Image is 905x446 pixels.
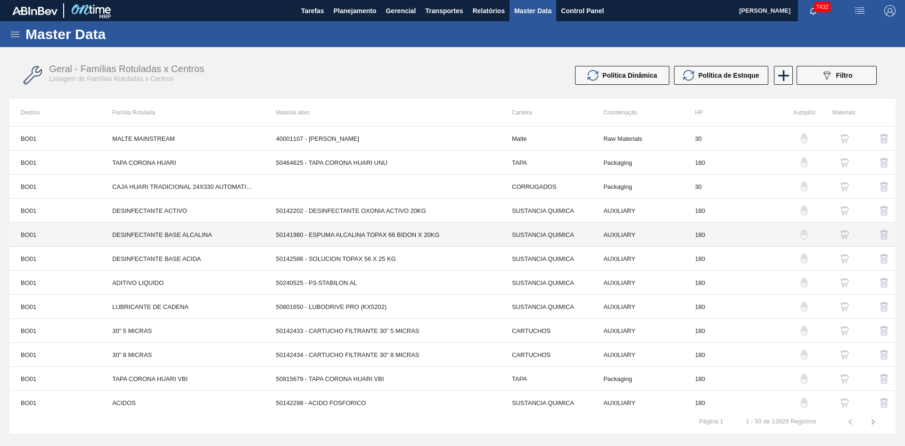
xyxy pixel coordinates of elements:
[820,391,856,414] div: Ver Materiais
[860,271,896,294] div: Excluir Família Rotulada X Centro
[792,66,881,85] div: Filtrar Família Rotulada x Centro
[799,254,809,263] img: auto-pilot-icon
[683,151,775,175] td: 180
[683,391,775,415] td: 180
[833,391,856,414] button: shopping-cart-icon
[425,5,463,16] span: Transportes
[873,295,896,318] button: delete-icon
[683,99,775,126] th: HP
[501,367,592,391] td: TAPA
[873,127,896,150] button: delete-icon
[793,199,815,222] button: auto-pilot-icon
[9,223,101,247] td: BO01
[592,175,683,199] td: Packaging
[793,247,815,270] button: auto-pilot-icon
[879,253,890,264] img: delete-icon
[873,223,896,246] button: delete-icon
[833,247,856,270] button: shopping-cart-icon
[815,99,856,126] th: Materiais
[592,247,683,271] td: AUXILIARY
[799,302,809,311] img: auto-pilot-icon
[873,271,896,294] button: delete-icon
[797,66,877,85] button: Filtro
[833,343,856,366] button: shopping-cart-icon
[793,391,815,414] button: auto-pilot-icon
[780,295,815,318] div: Configuração Auto Pilot
[12,7,58,15] img: TNhmsLtSVTkK8tSr43FrP2fwEKptu5GPRR3wAAAABJRU5ErkJggg==
[9,175,101,199] td: BO01
[501,223,592,247] td: SUSTANCIA QUIMICA
[793,151,815,174] button: auto-pilot-icon
[101,391,264,415] td: ACIDOS
[333,5,376,16] span: Planejamento
[879,301,890,312] img: delete-icon
[793,295,815,318] button: auto-pilot-icon
[799,278,809,287] img: auto-pilot-icon
[501,319,592,343] td: CARTUCHOS
[265,367,501,391] td: 50815679 - TAPA CORONA HUARI VBI
[836,72,853,79] span: Filtro
[820,319,856,342] div: Ver Materiais
[9,271,101,295] td: BO01
[799,326,809,335] img: auto-pilot-icon
[799,350,809,359] img: auto-pilot-icon
[592,391,683,415] td: AUXILIARY
[602,72,657,79] span: Política Dinâmica
[833,271,856,294] button: shopping-cart-icon
[839,182,849,191] img: shopping-cart-icon
[854,5,865,16] img: userActions
[820,247,856,270] div: Ver Materiais
[301,5,324,16] span: Tarefas
[674,66,768,85] button: Política de Estoque
[820,271,856,294] div: Ver Materiais
[25,29,193,40] h1: Master Data
[879,229,890,240] img: delete-icon
[501,175,592,199] td: CORRUGADOS
[592,295,683,319] td: AUXILIARY
[798,4,828,17] button: Notificações
[873,319,896,342] button: delete-icon
[873,175,896,198] button: delete-icon
[9,295,101,319] td: BO01
[9,127,101,151] td: BO01
[860,319,896,342] div: Excluir Família Rotulada X Centro
[873,367,896,390] button: delete-icon
[839,326,849,335] img: shopping-cart-icon
[820,175,856,198] div: Ver Materiais
[879,277,890,288] img: delete-icon
[683,367,775,391] td: 180
[780,391,815,414] div: Configuração Auto Pilot
[265,199,501,223] td: 50142202 - DESINFECTANTE OXONIA ACTIVO 20KG
[101,247,264,271] td: DESINFECTANTE BASE ACIDA
[860,151,896,174] div: Excluir Família Rotulada X Centro
[820,127,856,150] div: Ver Materiais
[9,199,101,223] td: BO01
[501,271,592,295] td: SUSTANCIA QUIMICA
[860,175,896,198] div: Excluir Família Rotulada X Centro
[820,367,856,390] div: Ver Materiais
[265,391,501,415] td: 50142298 - ACIDO FOSFORICO
[501,391,592,415] td: SUSTANCIA QUIMICA
[9,343,101,367] td: BO01
[101,223,264,247] td: DESINFECTANTE BASE ALCALINA
[793,343,815,366] button: auto-pilot-icon
[265,319,501,343] td: 50142433 - CARTUCHO FILTRANTE 30" 5 MICRAS
[9,151,101,175] td: BO01
[860,391,896,414] div: Excluir Família Rotulada X Centro
[592,151,683,175] td: Packaging
[575,66,674,85] div: Atualizar Política Dinâmica
[9,391,101,415] td: BO01
[773,66,792,85] div: Nova Família Rotulada x Centro
[592,319,683,343] td: AUXILIARY
[265,99,501,126] th: Material ativo
[101,343,264,367] td: 30" 8 MICRAS
[683,319,775,343] td: 180
[472,5,504,16] span: Relatórios
[820,295,856,318] div: Ver Materiais
[873,151,896,174] button: delete-icon
[820,199,856,222] div: Ver Materiais
[839,158,849,167] img: shopping-cart-icon
[101,175,264,199] td: CAJA HUARI TRADICIONAL 24X330 AUTOMATICA
[860,247,896,270] div: Excluir Família Rotulada X Centro
[101,271,264,295] td: ADITIVO LIQUIDO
